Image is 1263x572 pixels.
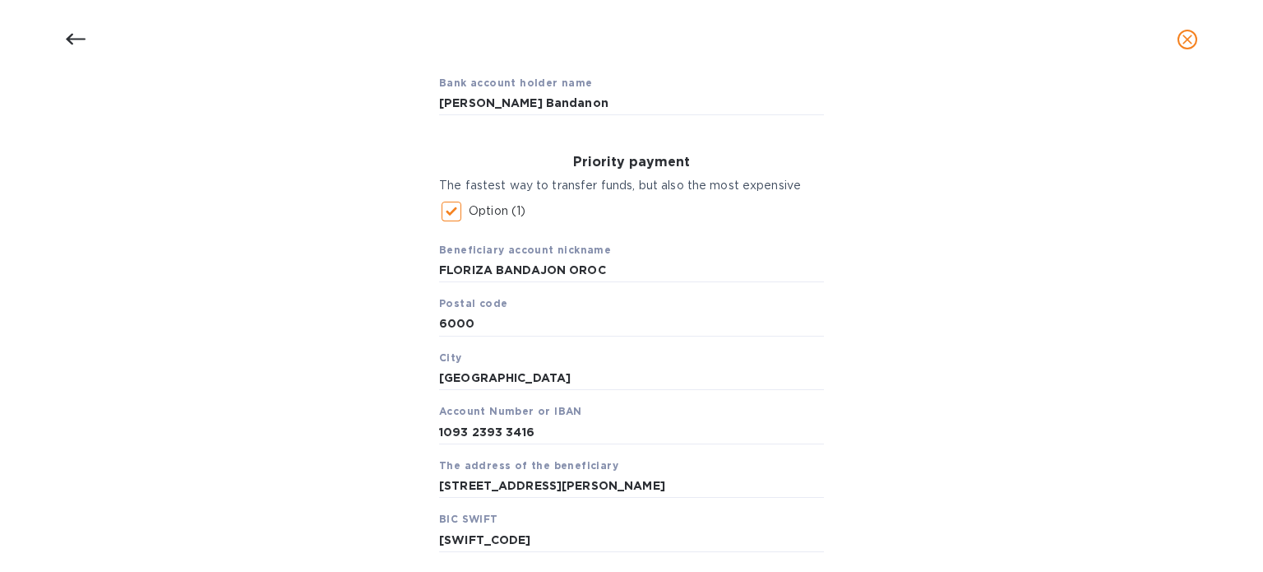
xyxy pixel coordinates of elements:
h3: Priority payment [439,155,824,170]
b: City [439,351,462,364]
p: The fastest way to transfer funds, but also the most expensive [439,177,824,194]
input: City [439,366,824,391]
b: BIC SWIFT [439,513,498,525]
input: Account Number or IBAN [439,420,824,444]
p: Option (1) [469,202,525,220]
b: Beneficiary account nickname [439,244,611,256]
input: Postal code [439,312,824,337]
button: close [1168,20,1207,59]
b: The address of the beneficiary [439,459,618,472]
input: BIC SWIFT [439,528,824,552]
b: Bank account holder name [439,77,593,89]
input: The address of the beneficiary [439,474,824,499]
b: Postal code [439,297,507,309]
input: Beneficiary account nickname [439,258,824,283]
b: Account Number or IBAN [439,405,582,417]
